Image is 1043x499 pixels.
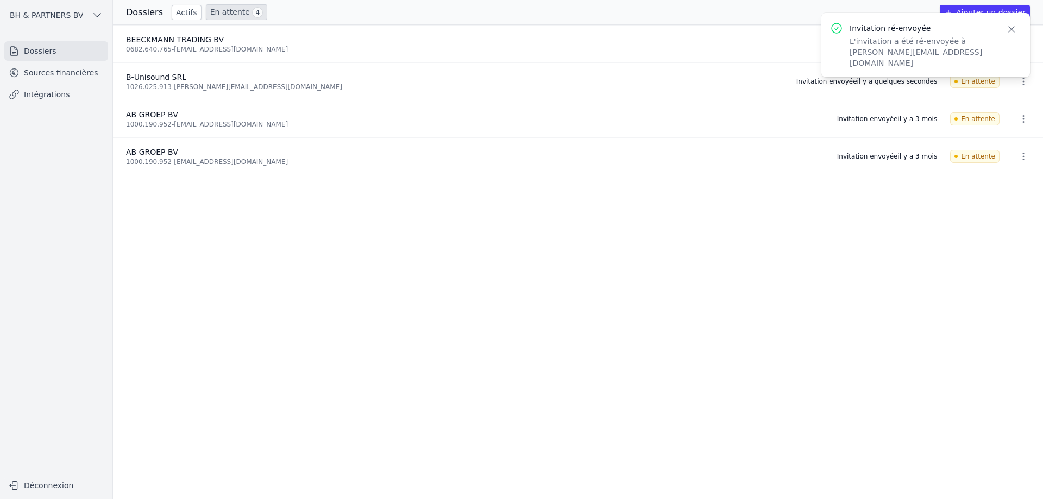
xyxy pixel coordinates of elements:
div: 1026.025.913 - [PERSON_NAME][EMAIL_ADDRESS][DOMAIN_NAME] [126,83,783,91]
span: AB GROEP BV [126,148,178,156]
span: En attente [950,75,1000,88]
span: B-Unisound SRL [126,73,186,81]
a: Actifs [172,5,202,20]
div: 1000.190.952 - [EMAIL_ADDRESS][DOMAIN_NAME] [126,120,824,129]
p: Invitation ré-envoyée [850,23,993,34]
div: Invitation envoyée il y a quelques secondes [796,77,937,86]
span: BEECKMANN TRADING BV [126,35,224,44]
button: BH & PARTNERS BV [4,7,108,24]
span: BH & PARTNERS BV [10,10,83,21]
a: Sources financières [4,63,108,83]
a: Intégrations [4,85,108,104]
span: 4 [252,7,263,18]
div: 0682.640.765 - [EMAIL_ADDRESS][DOMAIN_NAME] [126,45,824,54]
p: L'invitation a été ré-envoyée à [PERSON_NAME][EMAIL_ADDRESS][DOMAIN_NAME] [850,36,993,68]
div: 1000.190.952 - [EMAIL_ADDRESS][DOMAIN_NAME] [126,157,824,166]
a: En attente 4 [206,4,267,20]
span: AB GROEP BV [126,110,178,119]
div: Invitation envoyée il y a 3 mois [837,152,937,161]
h3: Dossiers [126,6,163,19]
span: En attente [950,112,1000,125]
button: Ajouter un dossier [940,5,1030,20]
span: En attente [950,150,1000,163]
div: Invitation envoyée il y a 3 mois [837,115,937,123]
a: Dossiers [4,41,108,61]
button: Déconnexion [4,477,108,494]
